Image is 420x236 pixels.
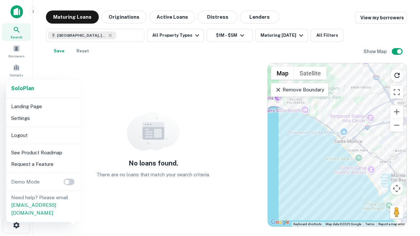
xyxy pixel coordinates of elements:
[9,158,79,170] li: Request a Feature
[11,194,76,217] p: Need help? Please email
[9,147,79,159] li: See Product Roadmap
[9,101,79,112] li: Landing Page
[11,202,56,216] a: [EMAIL_ADDRESS][DOMAIN_NAME]
[387,184,420,215] iframe: Chat Widget
[9,129,79,141] li: Logout
[9,178,42,186] p: Demo Mode
[9,112,79,124] li: Settings
[11,85,34,91] strong: Solo Plan
[11,85,34,92] a: SoloPlan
